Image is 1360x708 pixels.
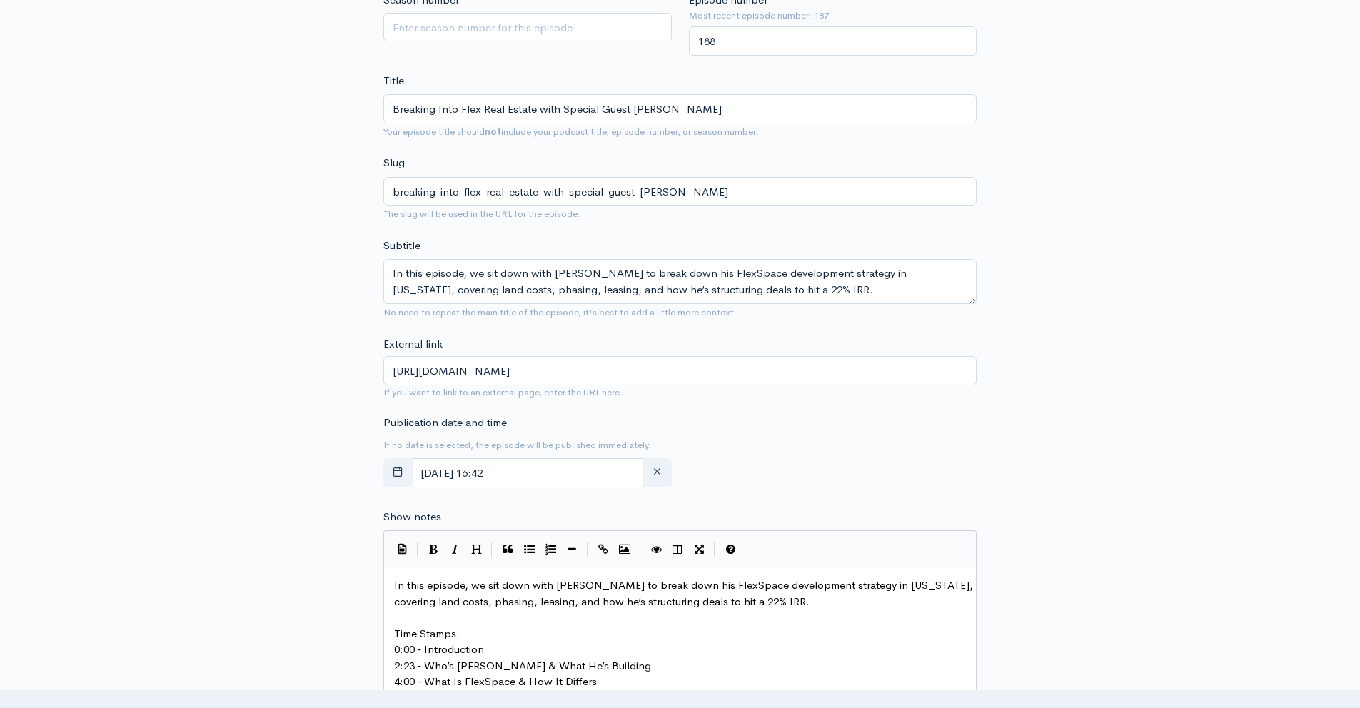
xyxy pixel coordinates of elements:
button: Toggle Side by Side [667,539,688,560]
button: Toggle Fullscreen [688,539,710,560]
span: 0:00 ‑ Introduction [394,642,484,656]
i: | [587,542,588,558]
input: title-of-episode [383,177,977,206]
input: Enter URL [383,356,977,385]
small: Most recent episode number: 187 [689,9,977,23]
span: Time Stamps: [394,627,460,640]
button: Insert Image [614,539,635,560]
label: External link [383,336,443,353]
small: No need to repeat the main title of the episode, it's best to add a little more context. [383,306,737,318]
button: Insert Horizontal Line [561,539,583,560]
button: Heading [465,539,487,560]
i: | [714,542,715,558]
button: Toggle Preview [645,539,667,560]
i: | [640,542,641,558]
small: Your episode title should include your podcast title, episode number, or season number. [383,126,759,138]
label: Title [383,73,404,89]
button: Markdown Guide [720,539,741,560]
button: toggle [383,458,413,487]
small: If no date is selected, the episode will be published immediately. [383,439,651,451]
small: The slug will be used in the URL for the episode. [383,208,580,220]
span: 2:23 ‑ Who’s [PERSON_NAME] & What He’s Building [394,659,657,672]
label: Slug [383,155,405,171]
button: Quote [497,539,518,560]
input: What is the episode's title? [383,94,977,123]
button: Create Link [593,539,614,560]
input: Enter episode number [689,26,977,56]
button: Italic [444,539,465,560]
small: If you want to link to an external page, enter the URL here. [383,385,977,400]
button: Numbered List [540,539,561,560]
button: Bold [423,539,444,560]
i: | [417,542,418,558]
span: 4:00 ‑ What Is FlexSpace & How It Differs [394,674,603,688]
span: In this episode, we sit down with [PERSON_NAME] to break down his FlexSpace development strategy ... [394,578,976,608]
label: Publication date and time [383,415,507,431]
strong: not [485,126,501,138]
button: Generic List [518,539,540,560]
button: clear [643,458,672,487]
button: Insert Show Notes Template [391,537,413,559]
i: | [491,542,493,558]
input: Enter season number for this episode [383,13,672,42]
label: Show notes [383,509,441,525]
label: Subtitle [383,238,420,254]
